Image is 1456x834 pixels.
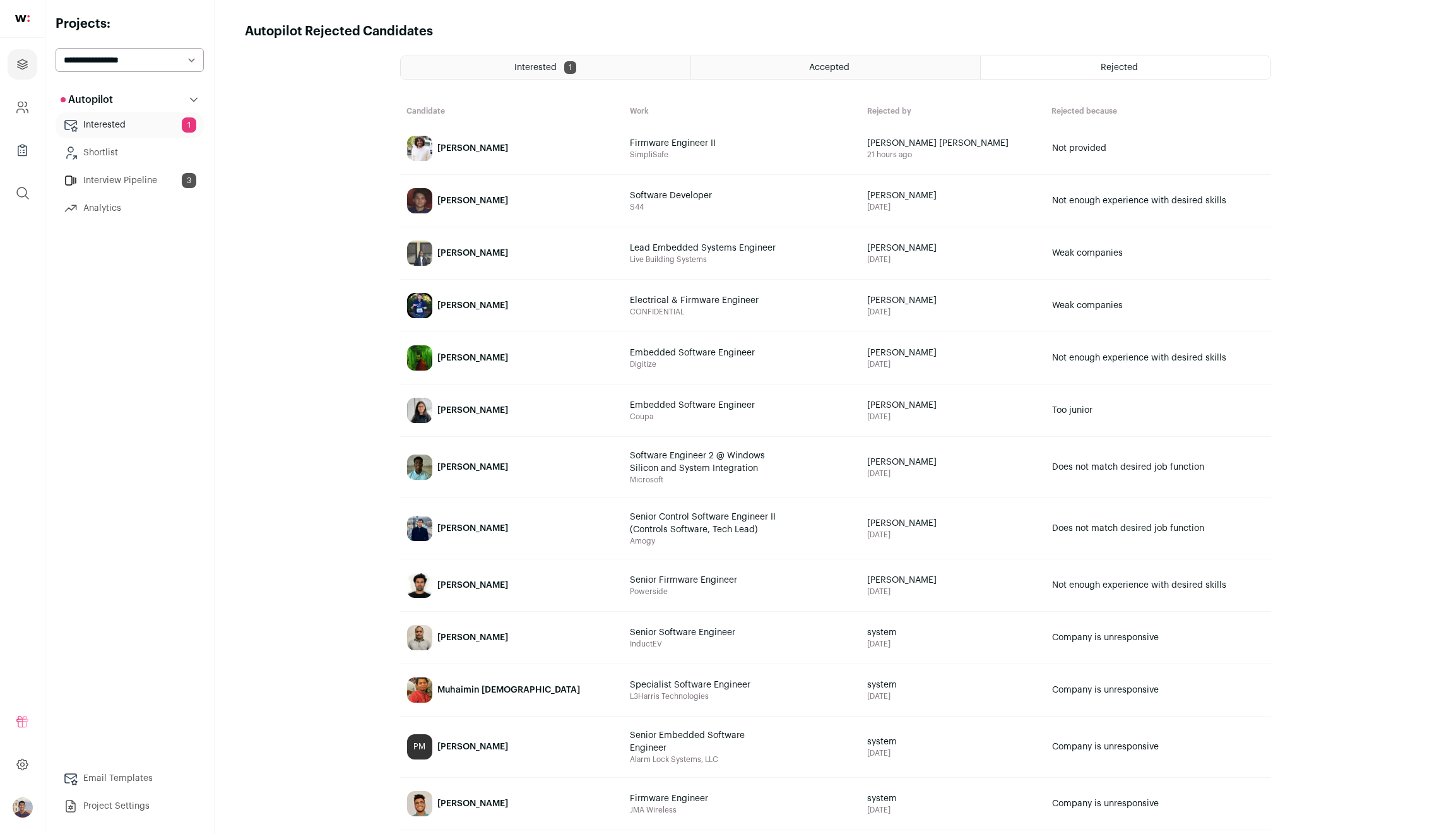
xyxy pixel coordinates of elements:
img: a212fca639c507e2073c0b9a9be73a3fc34f2706a4bab2cb650ff1bc57704a6d [407,573,432,598]
a: Company is unresponsive [1046,665,1270,715]
p: Autopilot [61,92,113,107]
a: Muhaimin [DEMOGRAPHIC_DATA] [401,665,624,715]
div: [PERSON_NAME] [437,352,508,364]
a: Weak companies [1046,280,1270,331]
a: Analytics [56,196,204,221]
a: Accepted [691,56,980,79]
h2: Projects: [56,15,204,33]
a: [PERSON_NAME] [401,176,624,226]
span: [DATE] [867,254,1039,265]
span: Senior Software Engineer [630,626,781,639]
span: Senior Firmware Engineer [630,574,781,587]
div: PM [407,734,432,760]
a: [PERSON_NAME] [401,333,624,383]
a: [PERSON_NAME] [401,123,624,174]
h1: Autopilot Rejected Candidates [245,23,433,40]
img: 30941d687341099b283b18b65c09af6b9738e8d4a5a54ba17c18927479d48ed4.jpg [407,455,432,480]
span: Interested [514,63,557,72]
span: [DATE] [867,691,1039,701]
span: system [867,679,1039,691]
span: JMA Wireless [630,805,854,815]
span: [DATE] [867,587,1039,597]
a: [PERSON_NAME] [401,560,624,611]
span: Software Developer [630,189,781,202]
img: b4bce3e00991eba25a503f23f418cbcbb3c47449a4457bac56389cd9880b15e9.jpg [407,345,432,371]
span: Rejected [1101,63,1138,72]
span: system [867,792,1039,805]
a: PM [PERSON_NAME] [401,717,624,777]
span: Firmware Engineer [630,792,781,805]
span: [DATE] [867,359,1039,369]
span: Embedded Software Engineer [630,347,781,359]
th: Work [624,100,860,122]
span: Digitize [630,359,854,369]
img: b4da90098498a34c6384a8deacb4b331778925489bdaeee027fe3dbbb6c376c2.jpg [407,398,432,423]
th: Rejected by [861,100,1046,122]
img: 5a8049e1492017b9e097d218f3334ddfad953d2a7075d554ec7b831e1b4a8e94.jpg [407,241,432,266]
a: Weak companies [1046,228,1270,278]
a: Shortlist [56,140,204,165]
img: 3ac66cf660de2d65f6fe879f0a66e342dff90ceccd40de9e89f630aad8001646.jpg [407,293,432,318]
span: Lead Embedded Systems Engineer [630,242,781,254]
span: [PERSON_NAME] [867,517,1039,530]
th: Candidate [400,100,624,122]
a: Not enough experience with desired skills [1046,560,1270,611]
span: [PERSON_NAME] [867,574,1039,587]
span: system [867,626,1039,639]
div: Muhaimin [DEMOGRAPHIC_DATA] [437,684,580,696]
span: Electrical & Firmware Engineer [630,294,781,307]
a: [PERSON_NAME] [401,385,624,436]
a: Projects [8,49,37,80]
img: fe6a1d9e17cdcea56078cf86fe4a26155f68d5dbba851d7c9ca4d743187bdf2e [407,677,432,703]
img: 0d894760f32f0bd103d1ca4d561b21e835c7ce5bbf576b1da940a13d6c9686fe [407,136,432,161]
div: [PERSON_NAME] [437,299,508,312]
span: Microsoft [630,475,854,485]
a: Company Lists [8,135,37,165]
a: [PERSON_NAME] [401,228,624,278]
button: Autopilot [56,87,204,112]
span: Firmware Engineer II [630,137,781,150]
a: Not enough experience with desired skills [1046,176,1270,226]
div: [PERSON_NAME] [437,522,508,535]
a: Does not match desired job function [1046,499,1270,558]
img: 9c99fb2d227190ec562f4c5af57072dc0a25f507428dab393deef9455cf86809 [407,188,432,213]
span: [DATE] [867,530,1039,540]
span: Amogy [630,536,854,546]
div: [PERSON_NAME] [437,461,508,474]
img: 0606aa8a4078217fce693ad9301533c28382aae9cf84f13b06caaadfdfa8bba1 [407,791,432,816]
a: [PERSON_NAME] [401,499,624,558]
a: [PERSON_NAME] [401,438,624,497]
img: 18677093-medium_jpg [13,797,33,818]
span: [PERSON_NAME] [PERSON_NAME] [867,137,1039,150]
div: [PERSON_NAME] [437,631,508,644]
span: [PERSON_NAME] [867,399,1039,412]
div: [PERSON_NAME] [437,579,508,592]
a: Interested 1 [401,56,690,79]
span: [PERSON_NAME] [867,347,1039,359]
span: SimpliSafe [630,150,854,160]
img: 49c1a6aa3af6b08e6e0f962438501551399fbbabbd38a61297f4636cebe317a9.jpg [407,516,432,541]
span: [DATE] [867,202,1039,212]
span: [DATE] [867,307,1039,317]
span: [DATE] [867,748,1039,758]
span: Live Building Systems [630,254,854,265]
a: [PERSON_NAME] [401,280,624,331]
a: Company is unresponsive [1046,778,1270,829]
span: Accepted [809,63,849,72]
span: [DATE] [867,805,1039,815]
a: Company and ATS Settings [8,92,37,122]
a: Company is unresponsive [1046,717,1270,777]
span: 1 [182,117,196,133]
img: wellfound-shorthand-0d5821cbd27db2630d0214b213865d53afaa358527fdda9d0ea32b1df1b89c2c.svg [15,15,30,22]
a: Not provided [1046,123,1270,174]
span: InductEV [630,639,854,649]
span: system [867,736,1039,748]
span: Software Engineer 2 @ Windows Silicon and System Integration [630,450,781,475]
span: [DATE] [867,468,1039,479]
span: Embedded Software Engineer [630,399,781,412]
a: [PERSON_NAME] [401,612,624,663]
span: [PERSON_NAME] [867,294,1039,307]
a: Interested1 [56,112,204,138]
span: 3 [182,173,196,188]
div: [PERSON_NAME] [437,247,508,259]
